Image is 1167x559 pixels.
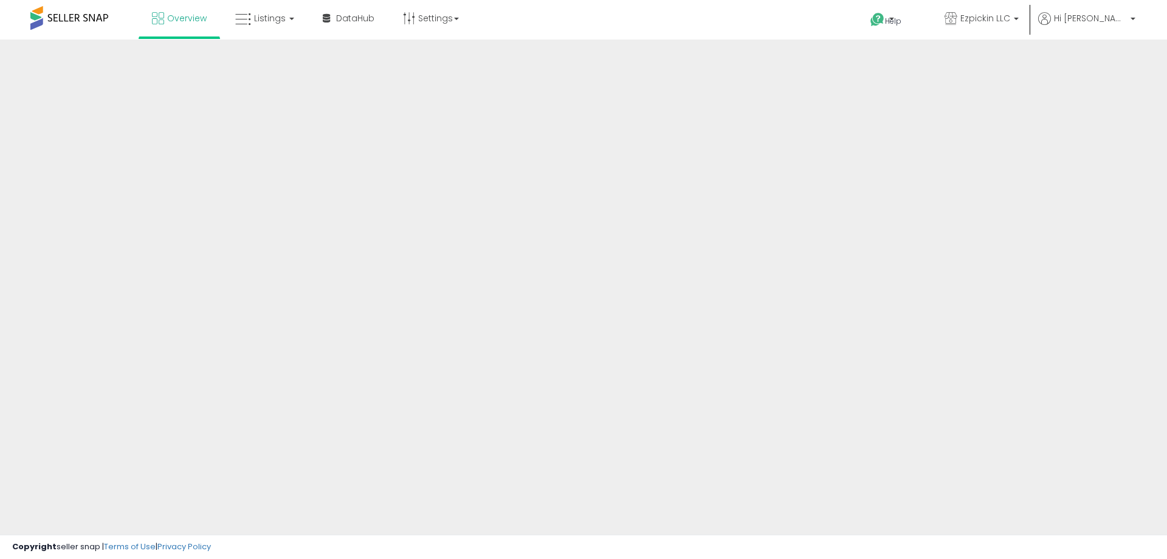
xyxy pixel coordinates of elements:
[1038,12,1135,40] a: Hi [PERSON_NAME]
[861,3,925,40] a: Help
[1054,12,1127,24] span: Hi [PERSON_NAME]
[870,12,885,27] i: Get Help
[885,16,901,26] span: Help
[254,12,286,24] span: Listings
[104,541,156,552] a: Terms of Use
[960,12,1010,24] span: Ezpickin LLC
[167,12,207,24] span: Overview
[157,541,211,552] a: Privacy Policy
[336,12,374,24] span: DataHub
[12,541,211,553] div: seller snap | |
[12,541,57,552] strong: Copyright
